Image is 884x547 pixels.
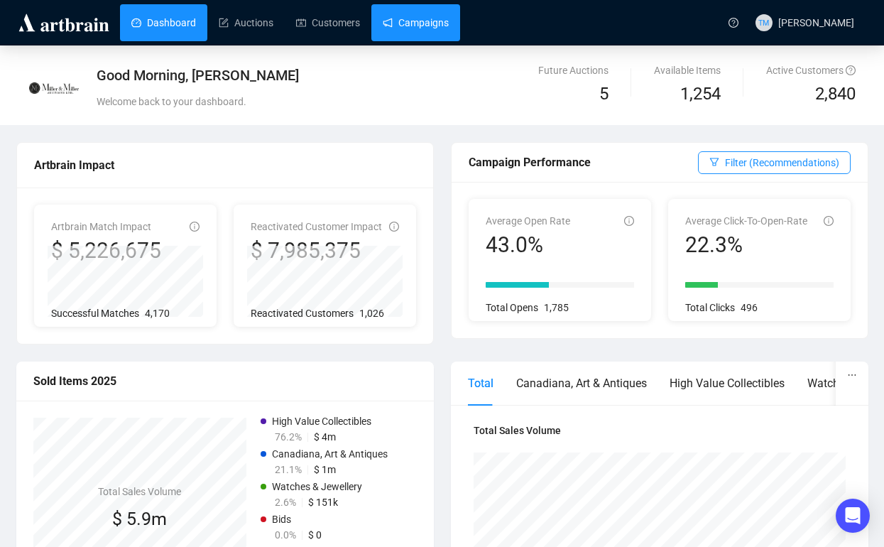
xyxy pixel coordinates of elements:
[685,232,807,259] div: 22.3%
[98,484,181,499] h4: Total Sales Volume
[824,216,834,226] span: info-circle
[836,362,868,389] button: ellipsis
[190,222,200,232] span: info-circle
[275,431,302,443] span: 76.2%
[275,464,302,475] span: 21.1%
[729,18,738,28] span: question-circle
[296,4,360,41] a: Customers
[709,157,719,167] span: filter
[685,302,735,313] span: Total Clicks
[272,448,388,460] span: Canadiana, Art & Antiques
[474,423,846,438] h4: Total Sales Volume
[308,497,338,508] span: $ 151k
[275,497,296,508] span: 2.6%
[112,509,167,529] span: $ 5.9m
[131,4,196,41] a: Dashboard
[219,4,273,41] a: Auctions
[698,151,851,174] button: Filter (Recommendations)
[836,499,870,533] div: Open Intercom Messenger
[251,221,382,232] span: Reactivated Customer Impact
[469,153,698,171] div: Campaign Performance
[468,374,493,392] div: Total
[251,308,354,319] span: Reactivated Customers
[34,156,416,174] div: Artbrain Impact
[599,84,609,104] span: 5
[670,374,785,392] div: High Value Collectibles
[516,374,647,392] div: Canadiana, Art & Antiques
[51,221,151,232] span: Artbrain Match Impact
[51,237,161,264] div: $ 5,226,675
[815,81,856,108] span: 2,840
[544,302,569,313] span: 1,785
[741,302,758,313] span: 496
[308,529,322,541] span: $ 0
[359,308,384,319] span: 1,026
[383,4,449,41] a: Campaigns
[778,17,854,28] span: [PERSON_NAME]
[766,65,856,76] span: Active Customers
[272,416,371,427] span: High Value Collectibles
[97,94,570,109] div: Welcome back to your dashboard.
[16,11,111,34] img: logo
[846,65,856,75] span: question-circle
[654,63,721,78] div: Available Items
[486,302,538,313] span: Total Opens
[272,481,362,492] span: Watches & Jewellery
[486,232,570,259] div: 43.0%
[97,65,570,85] div: Good Morning, [PERSON_NAME]
[33,372,417,390] div: Sold Items 2025
[538,63,609,78] div: Future Auctions
[847,370,857,380] span: ellipsis
[29,63,79,113] img: 603244e16ef0a70016a8c997.jpg
[685,215,807,227] span: Average Click-To-Open-Rate
[251,237,382,264] div: $ 7,985,375
[624,216,634,226] span: info-circle
[680,81,721,108] span: 1,254
[486,215,570,227] span: Average Open Rate
[389,222,399,232] span: info-circle
[51,308,139,319] span: Successful Matches
[145,308,170,319] span: 4,170
[758,16,769,28] span: TM
[275,529,296,541] span: 0.0%
[314,431,336,443] span: $ 4m
[725,155,839,170] span: Filter (Recommendations)
[272,514,291,525] span: Bids
[314,464,336,475] span: $ 1m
